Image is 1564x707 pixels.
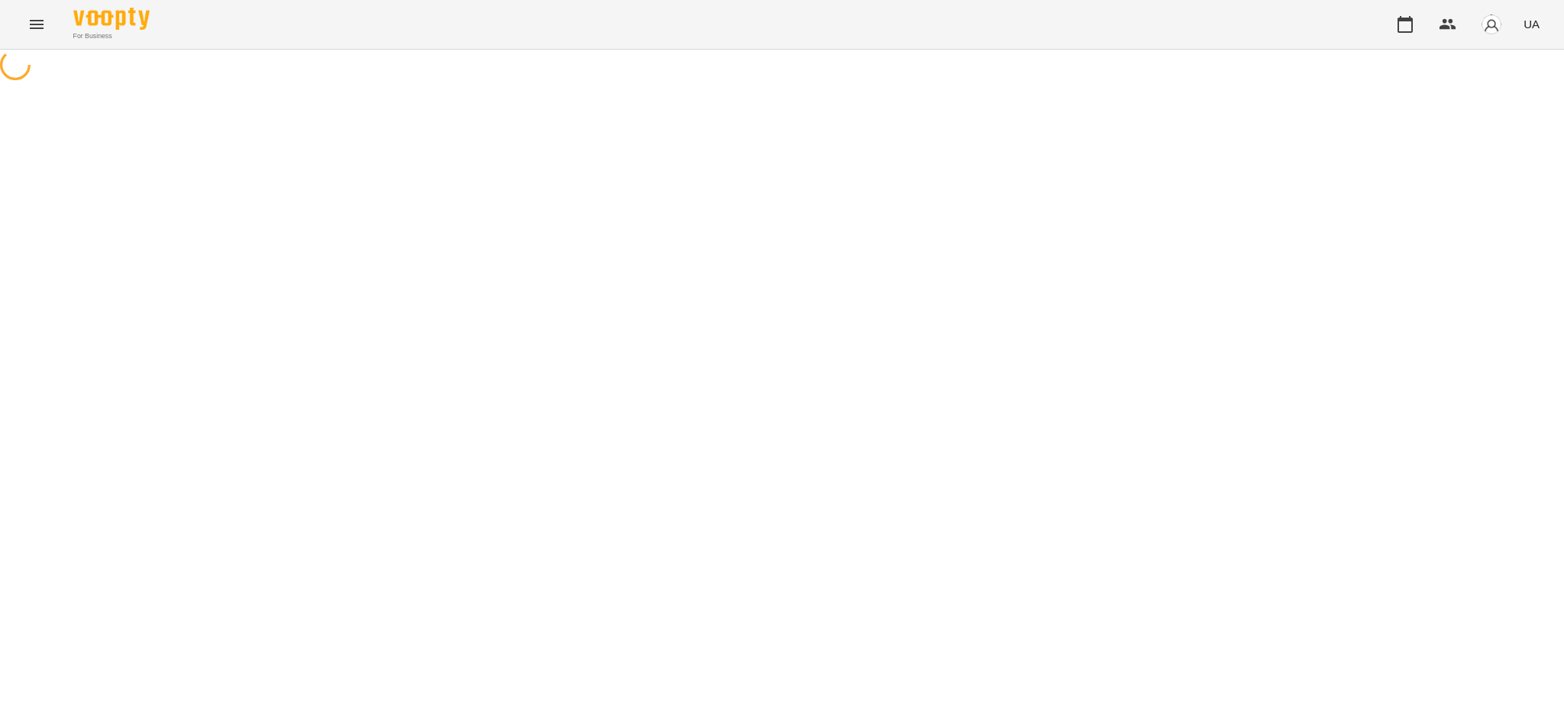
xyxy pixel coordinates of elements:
span: UA [1524,16,1540,32]
img: avatar_s.png [1481,14,1502,35]
button: UA [1517,10,1546,38]
button: Menu [18,6,55,43]
img: Voopty Logo [73,8,150,30]
span: For Business [73,31,150,41]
